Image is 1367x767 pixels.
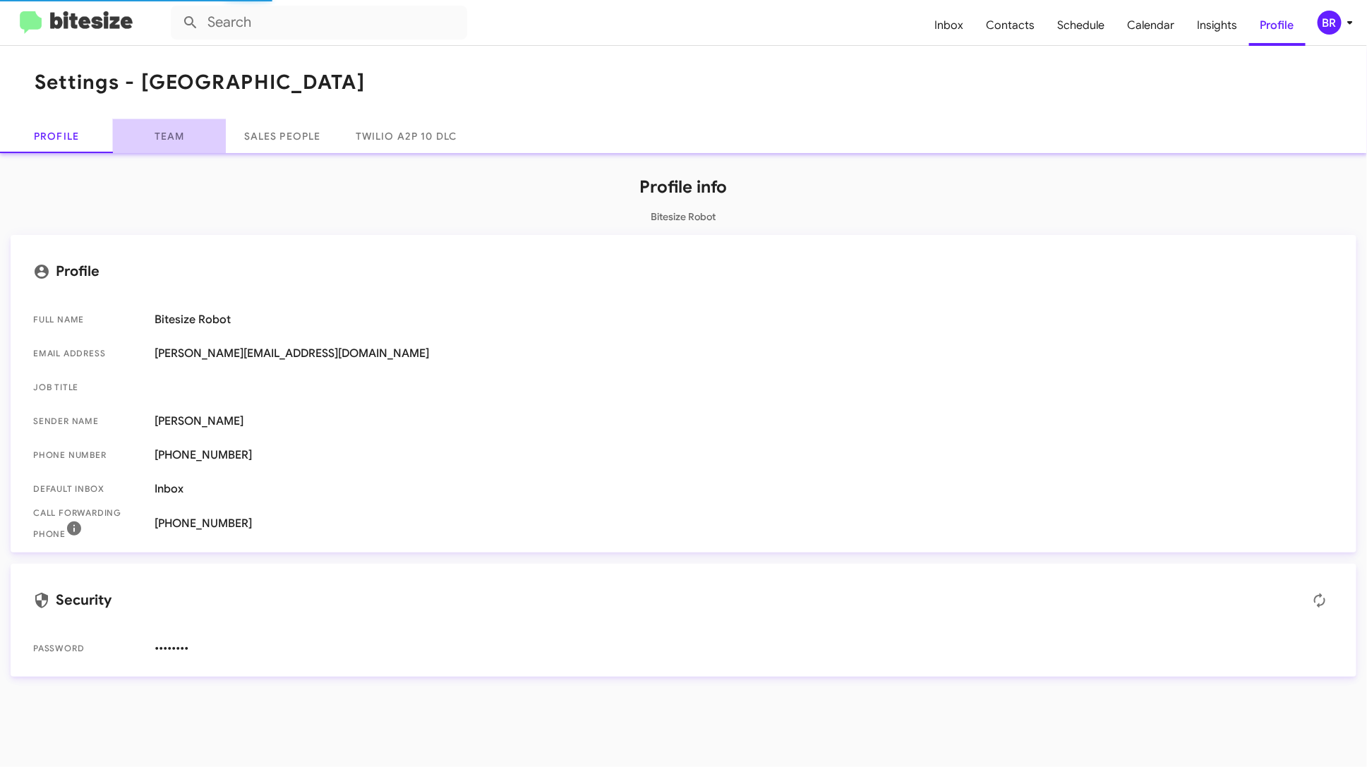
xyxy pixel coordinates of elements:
[33,641,143,656] span: Password
[33,506,143,541] span: Call Forwarding Phone
[155,313,1334,327] span: Bitesize Robot
[35,71,365,94] h1: Settings - [GEOGRAPHIC_DATA]
[975,5,1047,46] a: Contacts
[339,119,474,153] a: Twilio A2P 10 DLC
[155,482,1334,496] span: Inbox
[33,313,143,327] span: Full Name
[924,5,975,46] a: Inbox
[33,258,1334,286] mat-card-title: Profile
[171,6,467,40] input: Search
[33,380,143,394] span: Job Title
[155,517,1334,531] span: [PHONE_NUMBER]
[33,586,1334,615] mat-card-title: Security
[1249,5,1306,46] a: Profile
[1306,11,1351,35] button: BR
[1318,11,1342,35] div: BR
[1186,5,1249,46] a: Insights
[226,119,339,153] a: Sales People
[155,448,1334,462] span: [PHONE_NUMBER]
[155,346,1334,361] span: [PERSON_NAME][EMAIL_ADDRESS][DOMAIN_NAME]
[33,346,143,361] span: Email Address
[155,641,1334,656] span: ••••••••
[155,414,1334,428] span: [PERSON_NAME]
[1047,5,1116,46] a: Schedule
[1116,5,1186,46] a: Calendar
[11,210,1356,224] p: Bitesize Robot
[33,414,143,428] span: Sender Name
[33,482,143,496] span: Default Inbox
[113,119,226,153] a: Team
[33,448,143,462] span: Phone number
[11,176,1356,198] h1: Profile info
